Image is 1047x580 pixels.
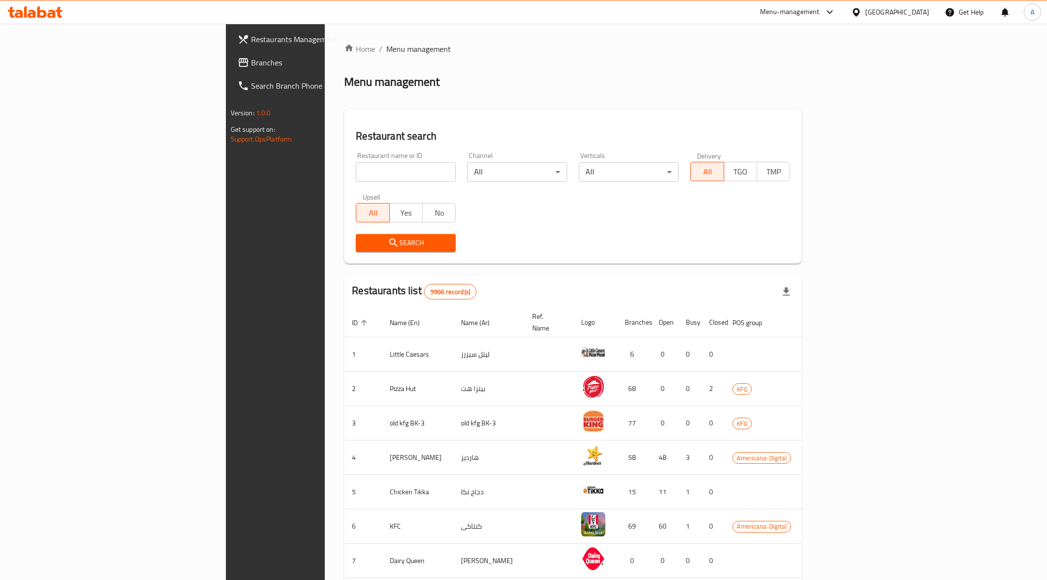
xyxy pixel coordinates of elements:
td: 0 [678,544,701,578]
span: 1.0.0 [256,107,271,119]
div: Menu-management [760,6,820,18]
img: Dairy Queen [581,547,605,571]
td: 15 [617,475,651,509]
span: Restaurants Management [251,33,393,45]
td: كنتاكى [453,509,524,544]
td: 0 [678,372,701,406]
img: Pizza Hut [581,375,605,399]
span: Name (Ar) [461,317,502,329]
button: All [690,162,724,181]
td: Chicken Tikka [382,475,453,509]
div: All [579,162,679,182]
th: Open [651,308,678,337]
a: Search Branch Phone [230,74,401,97]
img: Little Caesars [581,340,605,364]
button: TMP [757,162,790,181]
td: 48 [651,440,678,475]
button: No [422,203,456,222]
td: 0 [701,406,725,440]
th: Branches [617,308,651,337]
button: TGO [724,162,757,181]
span: Americana-Digital [733,521,791,532]
td: 0 [701,544,725,578]
th: Busy [678,308,701,337]
span: Version: [231,107,254,119]
td: 2 [701,372,725,406]
span: Search [364,237,448,249]
img: Chicken Tikka [581,478,605,502]
h2: Restaurant search [356,129,790,143]
span: Name (En) [390,317,432,329]
span: Search Branch Phone [251,80,393,92]
span: TMP [761,165,786,179]
td: Dairy Queen [382,544,453,578]
td: [PERSON_NAME] [453,544,524,578]
td: old kfg BK-3 [453,406,524,440]
button: Yes [389,203,423,222]
td: 0 [651,544,678,578]
td: Pizza Hut [382,372,453,406]
td: بيتزا هت [453,372,524,406]
label: Upsell [363,193,381,200]
td: 0 [701,337,725,372]
h2: Restaurants list [352,283,476,299]
td: دجاج تكا [453,475,524,509]
td: [PERSON_NAME] [382,440,453,475]
td: 1 [678,509,701,544]
td: 0 [678,406,701,440]
td: old kfg BK-3 [382,406,453,440]
a: Support.OpsPlatform [231,133,292,145]
span: Menu management [386,43,451,55]
span: Get support on: [231,123,275,136]
td: 11 [651,475,678,509]
span: No [427,206,452,220]
td: 0 [651,406,678,440]
td: 58 [617,440,651,475]
span: 9966 record(s) [425,287,476,297]
div: All [467,162,567,182]
div: Total records count [424,284,476,299]
td: 0 [701,509,725,544]
td: 69 [617,509,651,544]
span: Ref. Name [532,311,562,334]
th: Logo [573,308,617,337]
span: KFG [733,384,751,395]
td: 77 [617,406,651,440]
img: Hardee's [581,443,605,468]
input: Search for restaurant name or ID.. [356,162,456,182]
span: Americana-Digital [733,453,791,464]
td: 0 [701,475,725,509]
td: 60 [651,509,678,544]
td: 0 [701,440,725,475]
span: All [695,165,720,179]
img: KFC [581,512,605,536]
span: Branches [251,57,393,68]
td: 68 [617,372,651,406]
td: 0 [651,372,678,406]
a: Restaurants Management [230,28,401,51]
td: ليتل سيزرز [453,337,524,372]
button: All [356,203,389,222]
td: 3 [678,440,701,475]
td: 6 [617,337,651,372]
span: TGO [728,165,753,179]
th: Closed [701,308,725,337]
td: هارديز [453,440,524,475]
img: old kfg BK-3 [581,409,605,433]
span: Yes [394,206,419,220]
span: A [1031,7,1034,17]
td: KFC [382,509,453,544]
span: POS group [732,317,775,329]
td: Little Caesars [382,337,453,372]
button: Search [356,234,456,252]
nav: breadcrumb [344,43,802,55]
div: Export file [775,280,798,303]
span: ID [352,317,370,329]
span: KFG [733,418,751,429]
a: Branches [230,51,401,74]
td: 0 [678,337,701,372]
td: 1 [678,475,701,509]
td: 0 [617,544,651,578]
label: Delivery [697,152,721,159]
td: 0 [651,337,678,372]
